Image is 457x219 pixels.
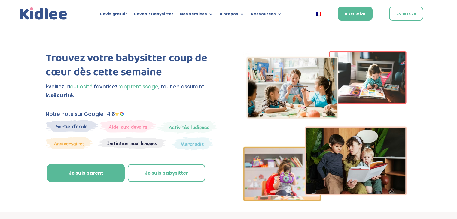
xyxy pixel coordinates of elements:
[46,82,218,100] p: Éveillez la favorisez , tout en assurant la
[98,137,166,149] img: Atelier thematique
[46,137,93,149] img: Anniversaire
[220,12,244,19] a: À propos
[70,83,94,90] span: curiosité,
[46,51,218,82] h1: Trouvez votre babysitter coup de cœur dès cette semaine
[50,92,74,99] strong: sécurité.
[157,120,217,134] img: Mercredi
[251,12,282,19] a: Ressources
[47,164,125,182] a: Je suis parent
[46,120,98,132] img: Sortie decole
[172,137,213,151] img: Thematique
[117,83,158,90] span: l’apprentissage
[46,110,218,118] p: Notre note sur Google : 4.8
[389,7,423,21] a: Connexion
[100,120,156,133] img: weekends
[18,6,69,22] img: logo_kidlee_bleu
[243,196,407,203] picture: Imgs-2
[134,12,173,19] a: Devenir Babysitter
[18,6,69,22] a: Kidlee Logo
[128,164,205,182] a: Je suis babysitter
[338,7,373,21] a: Inscription
[100,12,127,19] a: Devis gratuit
[316,12,321,16] img: Français
[180,12,213,19] a: Nos services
